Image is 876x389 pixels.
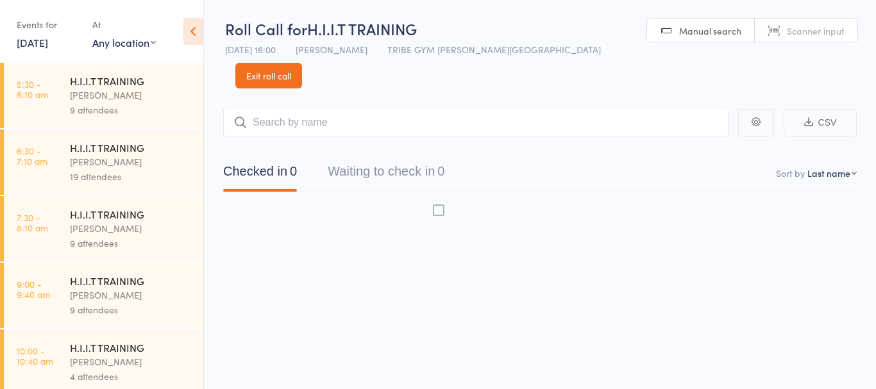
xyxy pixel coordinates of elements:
div: 4 attendees [70,369,192,384]
button: Waiting to check in0 [328,158,444,192]
span: TRIBE GYM [PERSON_NAME][GEOGRAPHIC_DATA] [387,43,601,56]
div: At [92,14,156,35]
time: 7:30 - 8:10 am [17,212,48,233]
a: 7:30 -8:10 amH.I.I.T TRAINING[PERSON_NAME]9 attendees [4,196,203,261]
button: Checked in0 [223,158,297,192]
div: 19 attendees [70,169,192,184]
a: 6:30 -7:10 amH.I.I.T TRAINING[PERSON_NAME]19 attendees [4,129,203,195]
span: [DATE] 16:00 [225,43,276,56]
div: 0 [290,164,297,178]
span: Manual search [679,24,741,37]
div: Any location [92,35,156,49]
div: 0 [437,164,444,178]
div: [PERSON_NAME] [70,221,192,236]
div: H.I.I.T TRAINING [70,340,192,354]
a: 9:00 -9:40 amH.I.I.T TRAINING[PERSON_NAME]9 attendees [4,263,203,328]
span: H.I.I.T TRAINING [307,18,417,39]
span: Roll Call for [225,18,307,39]
div: [PERSON_NAME] [70,288,192,302]
div: H.I.I.T TRAINING [70,207,192,221]
div: [PERSON_NAME] [70,354,192,369]
div: H.I.I.T TRAINING [70,274,192,288]
time: 6:30 - 7:10 am [17,145,47,166]
div: 9 attendees [70,302,192,317]
button: CSV [784,109,857,137]
span: Scanner input [787,24,845,37]
span: [PERSON_NAME] [296,43,367,56]
div: 9 attendees [70,103,192,117]
div: Events for [17,14,80,35]
div: Last name [807,167,850,179]
time: 5:30 - 6:10 am [17,79,48,99]
div: [PERSON_NAME] [70,154,192,169]
a: 5:30 -6:10 amH.I.I.T TRAINING[PERSON_NAME]9 attendees [4,63,203,128]
a: [DATE] [17,35,48,49]
time: 9:00 - 9:40 am [17,279,50,299]
div: H.I.I.T TRAINING [70,74,192,88]
input: Search by name [223,108,729,137]
label: Sort by [776,167,805,179]
div: [PERSON_NAME] [70,88,192,103]
time: 10:00 - 10:40 am [17,345,53,366]
div: H.I.I.T TRAINING [70,140,192,154]
a: Exit roll call [235,63,302,88]
div: 9 attendees [70,236,192,251]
